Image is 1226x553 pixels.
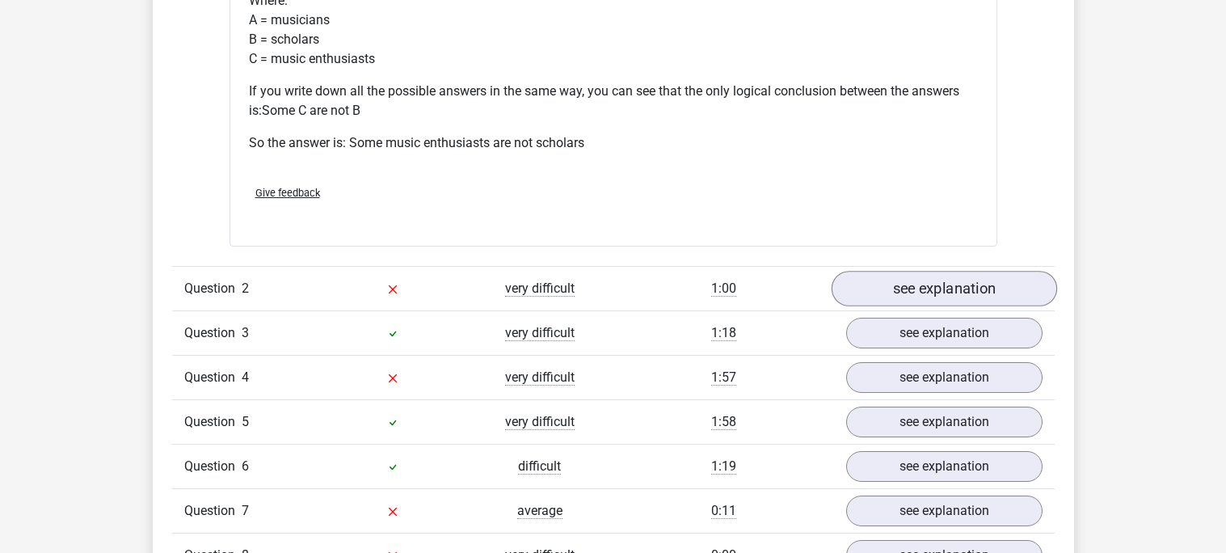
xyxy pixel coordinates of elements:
span: 3 [242,325,249,340]
span: Question [184,279,242,298]
a: see explanation [846,496,1043,526]
span: 1:18 [711,325,736,341]
span: very difficult [505,414,575,430]
p: So the answer is: Some music enthusiasts are not scholars [249,133,978,153]
span: 1:58 [711,414,736,430]
span: very difficult [505,325,575,341]
span: 0:11 [711,503,736,519]
span: 7 [242,503,249,518]
span: 6 [242,458,249,474]
span: 1:57 [711,369,736,386]
span: average [517,503,562,519]
span: Question [184,457,242,476]
a: see explanation [831,271,1056,306]
span: 1:00 [711,281,736,297]
span: 1:19 [711,458,736,475]
a: see explanation [846,318,1043,348]
span: 4 [242,369,249,385]
span: 2 [242,281,249,296]
span: Question [184,323,242,343]
span: 5 [242,414,249,429]
p: If you write down all the possible answers in the same way, you can see that the only logical con... [249,82,978,120]
a: see explanation [846,362,1043,393]
span: Question [184,368,242,387]
span: Question [184,501,242,521]
span: Question [184,412,242,432]
span: very difficult [505,281,575,297]
span: very difficult [505,369,575,386]
a: see explanation [846,451,1043,482]
a: see explanation [846,407,1043,437]
span: difficult [518,458,561,475]
span: Give feedback [255,187,320,199]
